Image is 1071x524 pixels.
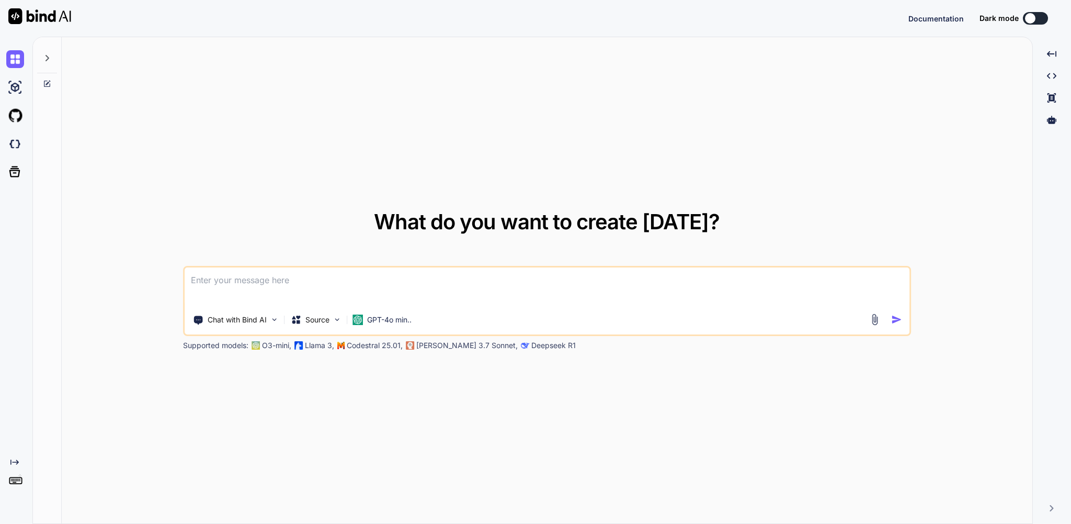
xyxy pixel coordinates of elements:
p: [PERSON_NAME] 3.7 Sonnet, [416,340,518,351]
span: Documentation [908,14,964,23]
p: GPT-4o min.. [367,315,412,325]
img: Pick Tools [270,315,279,324]
span: What do you want to create [DATE]? [374,209,720,235]
img: claude [406,341,414,350]
img: Mistral-AI [337,342,345,349]
img: Llama2 [294,341,303,350]
img: icon [891,314,902,325]
img: GPT-4o mini [352,315,363,325]
img: githubLight [6,107,24,125]
p: Codestral 25.01, [347,340,403,351]
p: O3-mini, [262,340,291,351]
span: Dark mode [979,13,1019,24]
p: Chat with Bind AI [208,315,267,325]
p: Source [305,315,329,325]
img: attachment [869,314,881,326]
img: chat [6,50,24,68]
img: Bind AI [8,8,71,24]
img: GPT-4 [252,341,260,350]
img: darkCloudIdeIcon [6,135,24,153]
img: Pick Models [333,315,341,324]
p: Supported models: [183,340,248,351]
p: Llama 3, [305,340,334,351]
img: ai-studio [6,79,24,96]
p: Deepseek R1 [531,340,576,351]
img: claude [521,341,529,350]
button: Documentation [908,13,964,24]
